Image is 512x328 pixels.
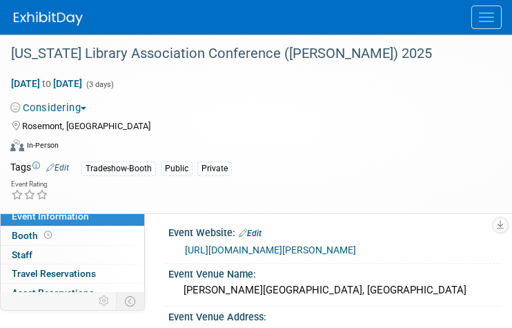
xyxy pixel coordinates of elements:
[10,137,484,158] div: Event Format
[10,160,69,176] td: Tags
[81,162,156,176] div: Tradeshow-Booth
[161,162,193,176] div: Public
[6,41,484,66] div: [US_STATE] Library Association Conference ([PERSON_NAME]) 2025
[1,264,144,283] a: Travel Reservations
[11,181,48,188] div: Event Rating
[168,222,502,240] div: Event Website:
[1,226,144,245] a: Booth
[12,211,89,222] span: Event Information
[239,229,262,238] a: Edit
[85,80,114,89] span: (3 days)
[1,207,144,226] a: Event Information
[22,121,150,131] span: Rosemont, [GEOGRAPHIC_DATA]
[197,162,232,176] div: Private
[12,230,55,241] span: Booth
[117,292,145,310] td: Toggle Event Tabs
[40,78,53,89] span: to
[471,6,502,29] button: Menu
[168,264,502,281] div: Event Venue Name:
[26,140,59,151] div: In-Person
[179,280,491,301] div: [PERSON_NAME][GEOGRAPHIC_DATA], [GEOGRAPHIC_DATA]
[46,163,69,173] a: Edit
[41,230,55,240] span: Booth not reserved yet
[92,292,117,310] td: Personalize Event Tab Strip
[185,244,356,255] a: [URL][DOMAIN_NAME][PERSON_NAME]
[12,287,94,298] span: Asset Reservations
[10,77,83,90] span: [DATE] [DATE]
[1,246,144,264] a: Staff
[10,101,92,115] button: Considering
[10,139,24,151] img: Format-Inperson.png
[12,268,96,279] span: Travel Reservations
[14,12,83,26] img: ExhibitDay
[168,307,502,324] div: Event Venue Address:
[1,284,144,302] a: Asset Reservations
[12,249,32,260] span: Staff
